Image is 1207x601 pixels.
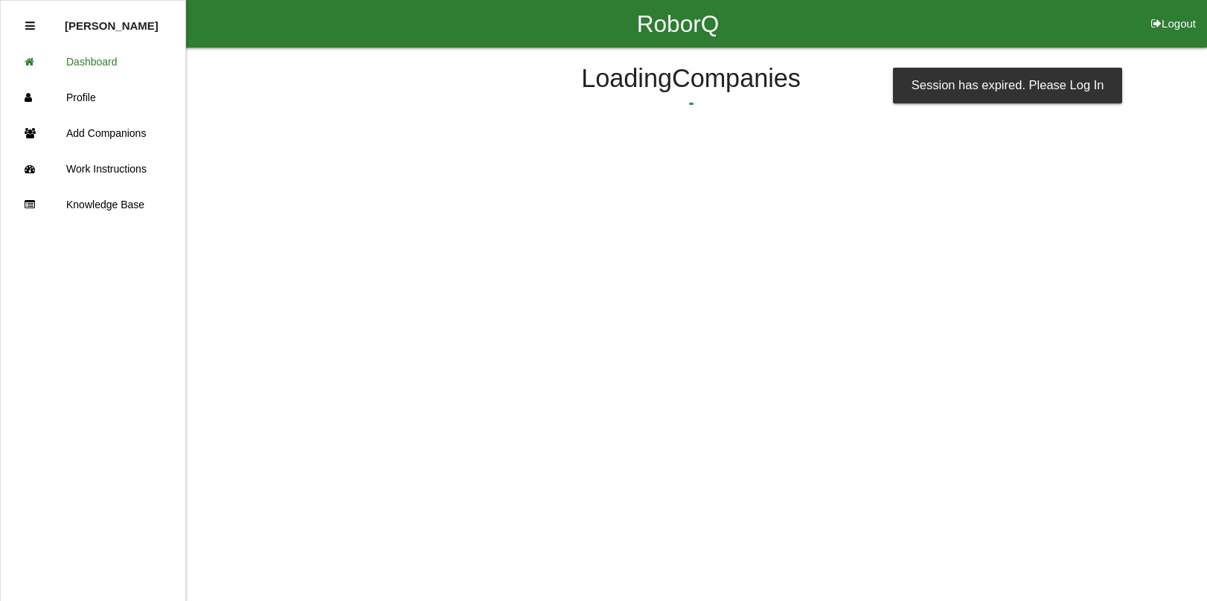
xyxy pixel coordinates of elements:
[1,151,185,187] a: Work Instructions
[1,80,185,115] a: Profile
[1,115,185,151] a: Add Companions
[1,187,185,222] a: Knowledge Base
[893,68,1123,103] div: Session has expired. Please Log In
[65,8,159,32] p: John Sims
[1,44,185,80] a: Dashboard
[25,8,35,44] div: Close
[223,65,1159,93] h4: Loading Companies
